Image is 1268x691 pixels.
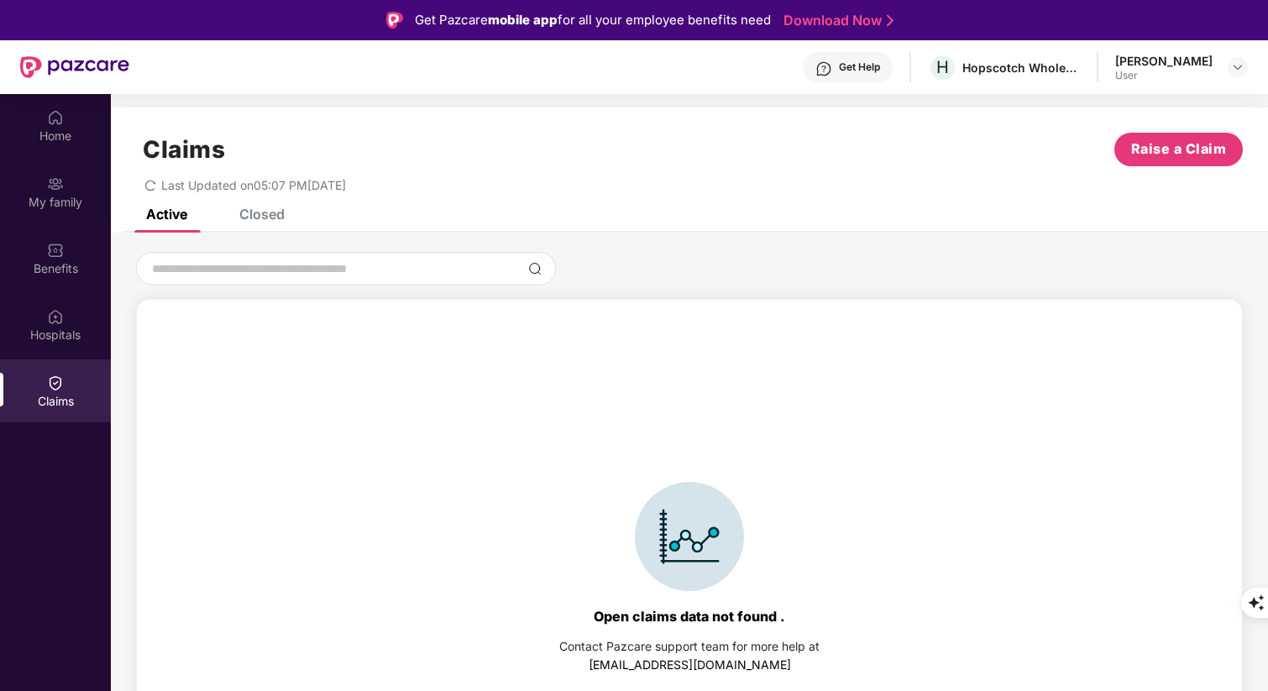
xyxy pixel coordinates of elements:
[415,10,771,30] div: Get Pazcare for all your employee benefits need
[143,135,225,164] h1: Claims
[783,12,888,29] a: Download Now
[386,12,403,29] img: Logo
[839,60,880,74] div: Get Help
[1231,60,1244,74] img: svg+xml;base64,PHN2ZyBpZD0iRHJvcGRvd24tMzJ4MzIiIHhtbG5zPSJodHRwOi8vd3d3LnczLm9yZy8yMDAwL3N2ZyIgd2...
[815,60,832,77] img: svg+xml;base64,PHN2ZyBpZD0iSGVscC0zMngzMiIgeG1sbnM9Imh0dHA6Ly93d3cudzMub3JnLzIwMDAvc3ZnIiB3aWR0aD...
[20,56,129,78] img: New Pazcare Logo
[962,60,1080,76] div: Hopscotch Wholesale Trading Private Limited
[936,57,949,77] span: H
[47,109,64,126] img: svg+xml;base64,PHN2ZyBpZD0iSG9tZSIgeG1sbnM9Imh0dHA6Ly93d3cudzMub3JnLzIwMDAvc3ZnIiB3aWR0aD0iMjAiIG...
[488,12,558,28] strong: mobile app
[1115,53,1213,69] div: [PERSON_NAME]
[589,657,791,672] a: [EMAIL_ADDRESS][DOMAIN_NAME]
[161,178,346,192] span: Last Updated on 05:07 PM[DATE]
[887,12,893,29] img: Stroke
[594,608,785,625] div: Open claims data not found .
[635,482,744,591] img: svg+xml;base64,PHN2ZyBpZD0iSWNvbl9DbGFpbSIgZGF0YS1uYW1lPSJJY29uIENsYWltIiB4bWxucz0iaHR0cDovL3d3dy...
[47,242,64,259] img: svg+xml;base64,PHN2ZyBpZD0iQmVuZWZpdHMiIHhtbG5zPSJodHRwOi8vd3d3LnczLm9yZy8yMDAwL3N2ZyIgd2lkdGg9Ij...
[528,262,542,275] img: svg+xml;base64,PHN2ZyBpZD0iU2VhcmNoLTMyeDMyIiB4bWxucz0iaHR0cDovL3d3dy53My5vcmcvMjAwMC9zdmciIHdpZH...
[239,206,285,222] div: Closed
[559,637,820,656] div: Contact Pazcare support team for more help at
[1131,139,1227,160] span: Raise a Claim
[47,175,64,192] img: svg+xml;base64,PHN2ZyB3aWR0aD0iMjAiIGhlaWdodD0iMjAiIHZpZXdCb3g9IjAgMCAyMCAyMCIgZmlsbD0ibm9uZSIgeG...
[1114,133,1243,166] button: Raise a Claim
[47,374,64,391] img: svg+xml;base64,PHN2ZyBpZD0iQ2xhaW0iIHhtbG5zPSJodHRwOi8vd3d3LnczLm9yZy8yMDAwL3N2ZyIgd2lkdGg9IjIwIi...
[144,178,156,192] span: redo
[1115,69,1213,82] div: User
[146,206,187,222] div: Active
[47,308,64,325] img: svg+xml;base64,PHN2ZyBpZD0iSG9zcGl0YWxzIiB4bWxucz0iaHR0cDovL3d3dy53My5vcmcvMjAwMC9zdmciIHdpZHRoPS...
